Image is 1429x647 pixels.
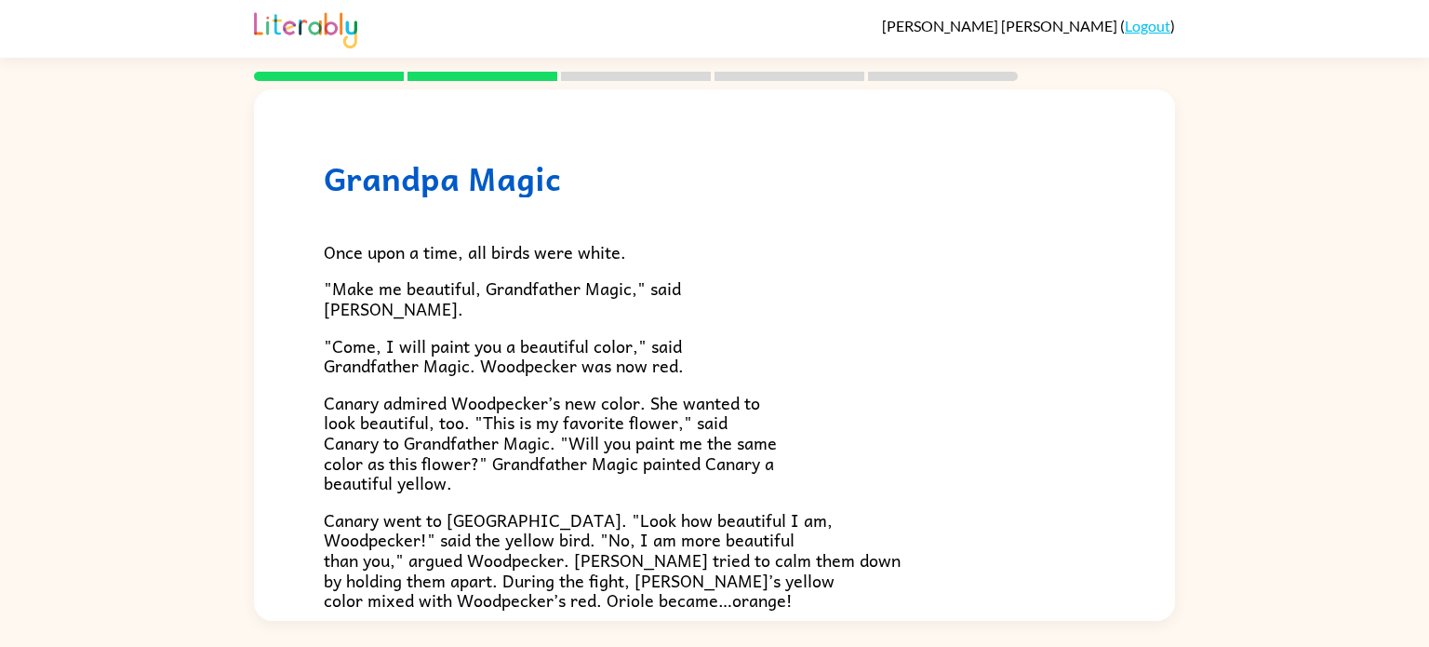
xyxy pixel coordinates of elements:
h1: Grandpa Magic [324,159,1105,197]
span: Canary admired Woodpecker’s new color. She wanted to look beautiful, too. "This is my favorite fl... [324,389,777,496]
span: [PERSON_NAME] [PERSON_NAME] [882,17,1120,34]
img: Literably [254,7,357,48]
span: Once upon a time, all birds were white. [324,238,626,265]
div: ( ) [882,17,1175,34]
span: "Come, I will paint you a beautiful color," said Grandfather Magic. Woodpecker was now red. [324,332,684,380]
span: Canary went to [GEOGRAPHIC_DATA]. "Look how beautiful I am, Woodpecker!" said the yellow bird. "N... [324,506,901,613]
span: "Make me beautiful, Grandfather Magic," said [PERSON_NAME]. [324,275,681,322]
a: Logout [1125,17,1170,34]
